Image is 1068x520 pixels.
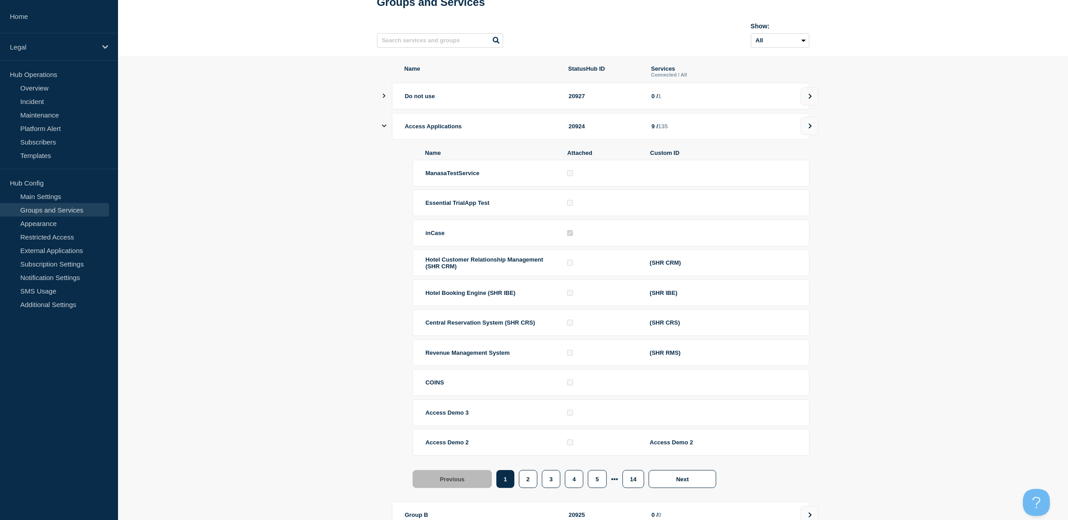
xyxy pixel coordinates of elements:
[1023,489,1050,516] iframe: Help Scout Beacon - Open
[413,470,492,488] button: Previous
[651,65,797,72] p: Services
[569,93,641,99] div: 20927
[652,93,658,99] span: 0 /
[382,83,386,109] button: showServices
[425,149,557,156] span: Name
[426,319,535,326] span: Central Reservation System (SHR CRS)
[751,33,809,48] select: Archived
[650,319,796,326] div: (SHR CRS)
[650,349,796,356] div: (SHR RMS)
[588,470,606,488] button: 5
[649,470,716,488] button: Next
[650,259,796,266] div: (SHR CRM)
[652,511,658,518] span: 0 /
[377,33,503,48] input: Search services and groups
[568,65,641,77] span: StatusHub ID
[651,72,797,77] p: Connected / All
[440,476,465,483] span: Previous
[658,123,668,130] span: 135
[496,470,514,488] button: 1
[10,43,96,51] p: Legal
[382,113,386,140] button: showServices
[652,123,658,130] span: 9 /
[542,470,560,488] button: 3
[658,511,661,518] span: 0
[405,93,435,99] span: Do not use
[569,511,641,518] div: 20925
[658,93,661,99] span: 1
[405,511,428,518] span: Group B
[426,439,469,446] span: Access Demo 2
[404,65,558,77] span: Name
[676,476,689,483] span: Next
[426,170,480,176] span: ManasaTestService
[569,123,641,130] div: 20924
[565,470,583,488] button: 4
[426,256,543,270] span: Hotel Customer Relationship Management (SHR CRM)
[650,289,796,296] div: (SHR IBE)
[751,23,809,30] div: Show:
[426,289,516,296] span: Hotel Booking Engine (SHR IBE)
[426,349,510,356] span: Revenue Management System
[623,470,644,488] button: 14
[426,379,444,386] span: COINS
[405,123,462,130] span: Access Applications
[426,409,469,416] span: Access Demo 3
[519,470,537,488] button: 2
[650,439,796,446] div: Access Demo 2
[426,230,445,236] span: inCase
[426,199,490,206] span: Essential TrialApp Test
[650,149,797,156] span: Custom ID
[568,149,640,156] span: Attached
